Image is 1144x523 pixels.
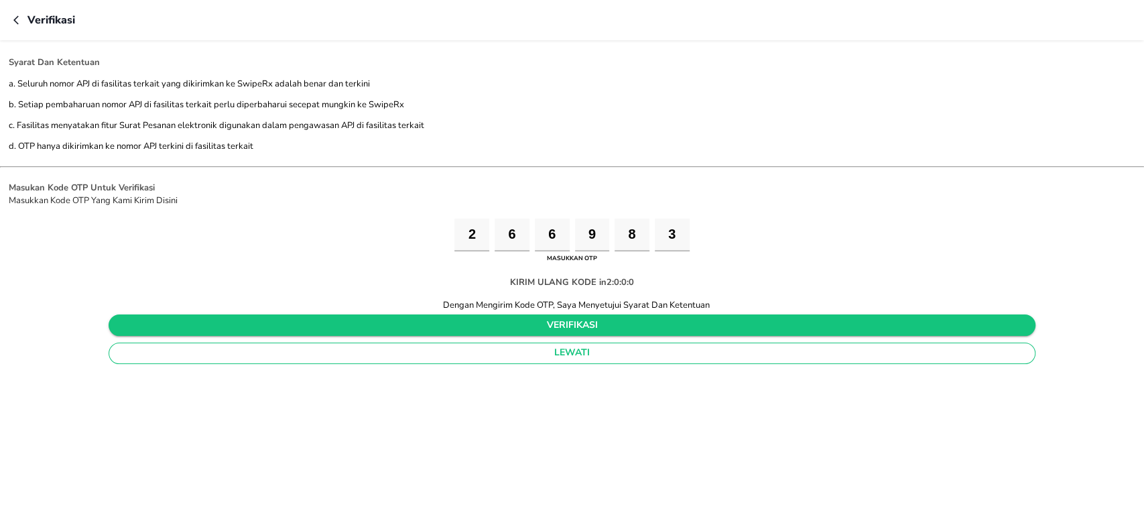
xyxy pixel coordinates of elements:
button: lewati [109,343,1035,364]
input: Please enter OTP character 5 [615,219,649,251]
span: lewati [120,345,1024,361]
input: Please enter OTP character 2 [495,219,529,251]
p: Verifikasi [27,12,75,28]
input: Please enter OTP character 6 [655,219,690,251]
button: verifikasi [109,314,1035,336]
div: Dengan Mengirim Kode OTP, Saya Menyetujui Syarat Dan Ketentuan [434,299,710,311]
span: verifikasi [119,317,1025,334]
input: Please enter OTP character 3 [535,219,570,251]
input: Please enter OTP character 4 [575,219,610,251]
div: KIRIM ULANG KODE in2:0:0:0 [499,266,645,299]
div: MASUKKAN OTP [544,251,600,266]
input: Please enter OTP character 1 [454,219,489,251]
